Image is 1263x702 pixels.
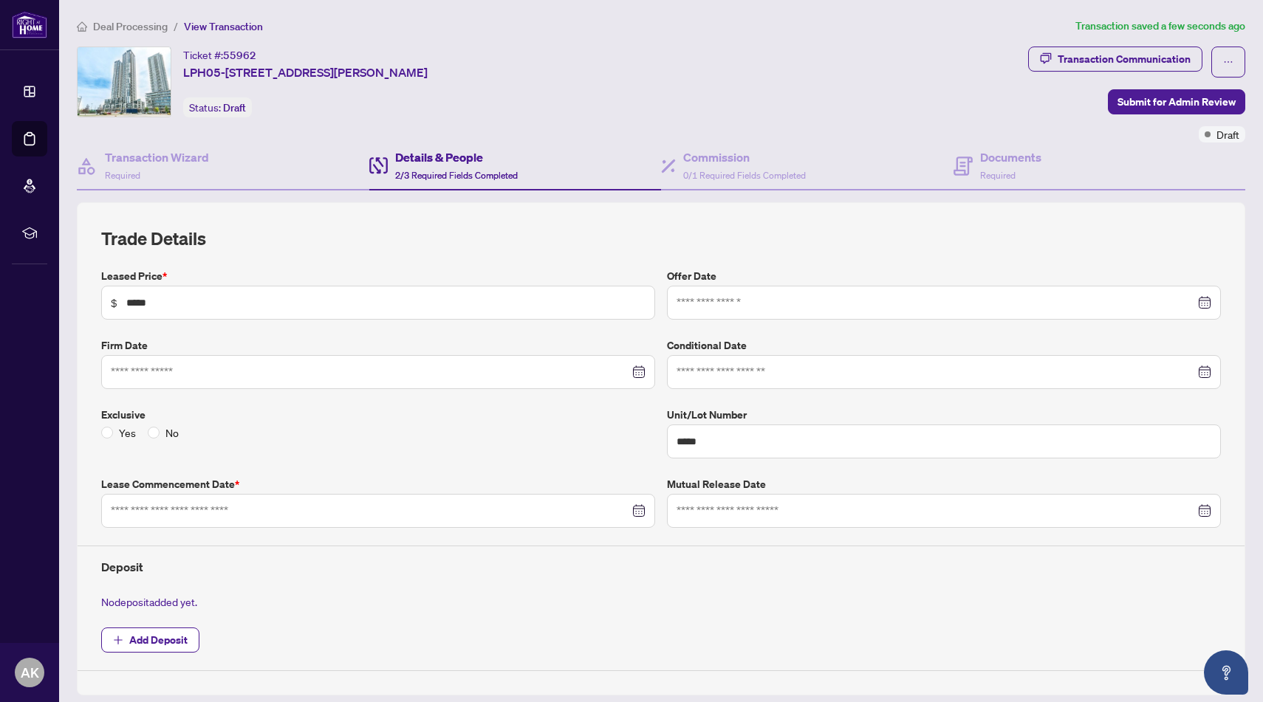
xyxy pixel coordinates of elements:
[101,476,655,492] label: Lease Commencement Date
[667,476,1221,492] label: Mutual Release Date
[101,627,199,653] button: Add Deposit
[1028,47,1202,72] button: Transaction Communication
[1117,90,1236,114] span: Submit for Admin Review
[1204,650,1248,695] button: Open asap
[667,337,1221,354] label: Conditional Date
[101,558,1221,576] h4: Deposit
[129,628,188,652] span: Add Deposit
[183,97,252,117] div: Status:
[111,295,117,311] span: $
[184,20,263,33] span: View Transaction
[1223,57,1233,67] span: ellipsis
[101,595,197,608] span: No deposit added yet.
[667,268,1221,284] label: Offer Date
[101,268,655,284] label: Leased Price
[683,148,806,166] h4: Commission
[101,407,655,423] label: Exclusive
[980,170,1016,181] span: Required
[105,170,140,181] span: Required
[21,662,39,683] span: AK
[105,148,209,166] h4: Transaction Wizard
[395,148,518,166] h4: Details & People
[1216,126,1239,142] span: Draft
[174,18,178,35] li: /
[12,11,47,38] img: logo
[101,337,655,354] label: Firm Date
[113,635,123,645] span: plus
[223,101,246,114] span: Draft
[183,63,428,81] span: LPH05-[STREET_ADDRESS][PERSON_NAME]
[160,424,185,441] span: No
[223,49,256,62] span: 55962
[93,20,168,33] span: Deal Processing
[980,148,1041,166] h4: Documents
[113,424,142,441] span: Yes
[183,47,256,63] div: Ticket #:
[683,170,806,181] span: 0/1 Required Fields Completed
[1108,89,1245,114] button: Submit for Admin Review
[1058,47,1191,71] div: Transaction Communication
[101,227,1221,250] h2: Trade Details
[78,47,171,117] img: IMG-W12365876_1.jpg
[667,407,1221,423] label: Unit/Lot Number
[77,21,87,32] span: home
[1075,18,1245,35] article: Transaction saved a few seconds ago
[395,170,518,181] span: 2/3 Required Fields Completed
